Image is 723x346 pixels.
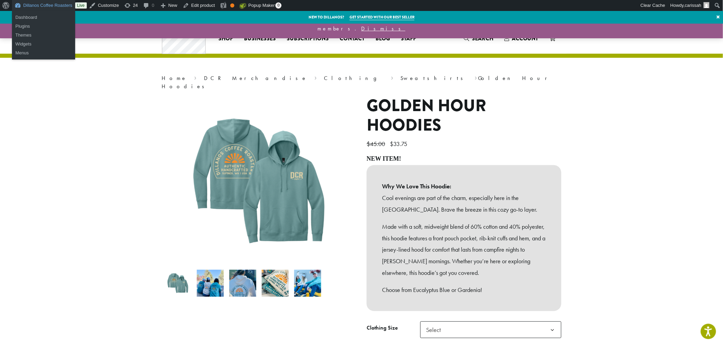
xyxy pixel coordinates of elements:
[340,35,365,43] span: Contact
[685,3,701,8] span: carissah
[213,33,238,44] a: Shop
[376,35,390,43] span: Blog
[194,72,196,82] span: ›
[512,35,538,42] span: Account
[162,75,187,82] a: Home
[367,96,561,135] h1: Golden Hour Hoodies
[382,284,546,296] p: Choose from Eucalyptus Blue or Gardenia!
[382,221,546,279] p: Made with a soft, midweight blend of 60% cotton and 40% polyester, this hoodie features a front p...
[294,270,321,297] img: Golden Hour Hoodies - Image 5
[400,75,467,82] a: Sweatshirts
[12,49,75,57] a: Menus
[390,140,393,148] span: $
[12,29,75,59] ul: Dillanos Coffee Roasters
[472,35,493,42] span: Search
[218,35,233,43] span: Shop
[382,192,546,215] p: Cool evenings are part of the charm, especially here in the [GEOGRAPHIC_DATA]. Brave the breeze i...
[12,31,75,40] a: Themes
[12,11,75,33] ul: Dillanos Coffee Roasters
[12,22,75,31] a: Plugins
[350,14,414,20] a: Get started with our best seller
[420,321,561,338] span: Select
[75,2,87,9] a: Live
[367,140,387,148] bdi: 45.00
[230,3,234,8] div: OK
[275,2,282,9] span: 0
[197,270,224,297] img: Golden Hour Hoodies - Image 2
[395,33,422,44] a: Staff
[367,155,561,163] h4: New Item!
[382,181,546,192] b: Why We Love This Hoodie:
[390,140,409,148] bdi: 33.75
[162,74,561,91] nav: Breadcrumb
[262,270,289,297] img: Golden Hour Hoodies - Image 4
[324,75,384,82] a: Clothing
[164,270,191,297] img: Golden Hour Hoodies
[12,40,75,49] a: Widgets
[361,25,406,32] a: Dismiss
[314,72,317,82] span: ›
[367,323,420,333] label: Clothing Size
[287,35,329,43] span: Subscriptions
[401,35,416,43] span: Staff
[12,13,75,22] a: Dashboard
[475,72,477,82] span: ›
[229,270,256,297] img: Golden Hour Hoodies - Image 3
[423,323,448,336] span: Select
[244,35,276,43] span: Businesses
[391,72,393,82] span: ›
[458,33,499,44] a: Search
[204,75,307,82] a: DCR Merchandise
[714,11,723,23] a: ×
[367,140,370,148] span: $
